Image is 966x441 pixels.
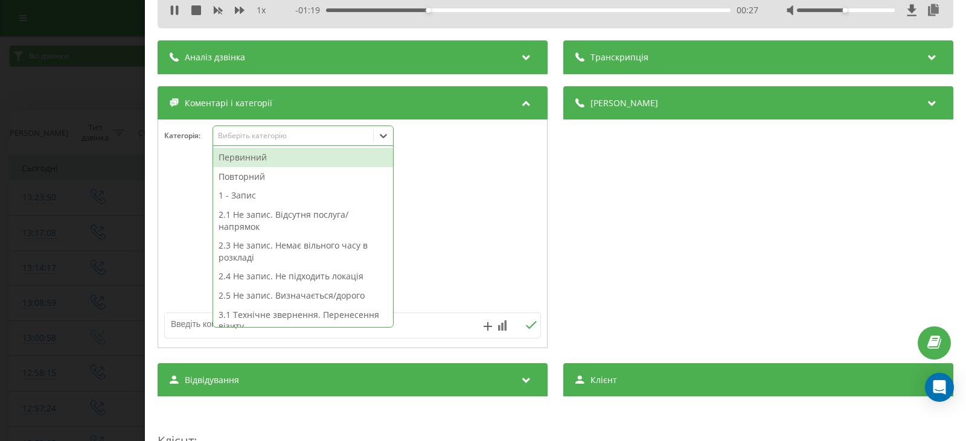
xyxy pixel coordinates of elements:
span: Відвідування [185,374,239,386]
span: - 01:19 [295,4,326,16]
div: 2.4 Не запис. Не підходить локація [213,267,393,286]
span: Транскрипція [590,51,648,63]
span: Аналіз дзвінка [185,51,245,63]
span: Клієнт [590,374,617,386]
div: Первинний [213,148,393,167]
span: 00:27 [737,4,758,16]
div: Виберіть категорію [218,131,369,141]
div: Open Intercom Messenger [925,373,954,402]
div: Accessibility label [426,8,430,13]
div: 1 - Запис [213,186,393,205]
span: [PERSON_NAME] [590,97,658,109]
div: Accessibility label [842,8,847,13]
h4: Категорія : [164,132,213,140]
div: Повторний [213,167,393,186]
div: 2.1 Не запис. Відсутня послуга/напрямок [213,205,393,236]
span: Коментарі і категорії [185,97,272,109]
div: 2.5 Не запис. Визначається/дорого [213,286,393,305]
span: 1 x [257,4,266,16]
div: 3.1 Технічне звернення. Перенесення візиту [213,305,393,336]
div: 2.3 Не запис. Немає вільного часу в розкладі [213,236,393,267]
